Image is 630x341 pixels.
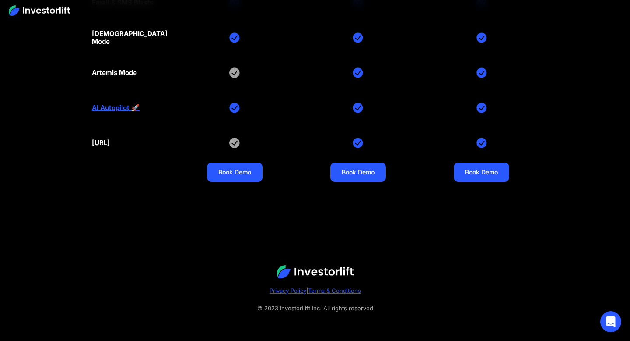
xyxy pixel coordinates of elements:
div: Open Intercom Messenger [600,311,621,332]
div: | [17,285,612,296]
a: Book Demo [454,163,509,182]
div: [URL] [92,139,110,147]
div: Artemis Mode [92,69,137,77]
div: [DEMOGRAPHIC_DATA] Mode [92,30,168,46]
a: Terms & Conditions [308,287,361,294]
a: Book Demo [207,163,262,182]
a: Book Demo [330,163,386,182]
div: © 2023 InvestorLift Inc. All rights reserved [17,303,612,313]
a: Privacy Policy [269,287,306,294]
a: AI Autopilot 🚀 [92,104,140,112]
